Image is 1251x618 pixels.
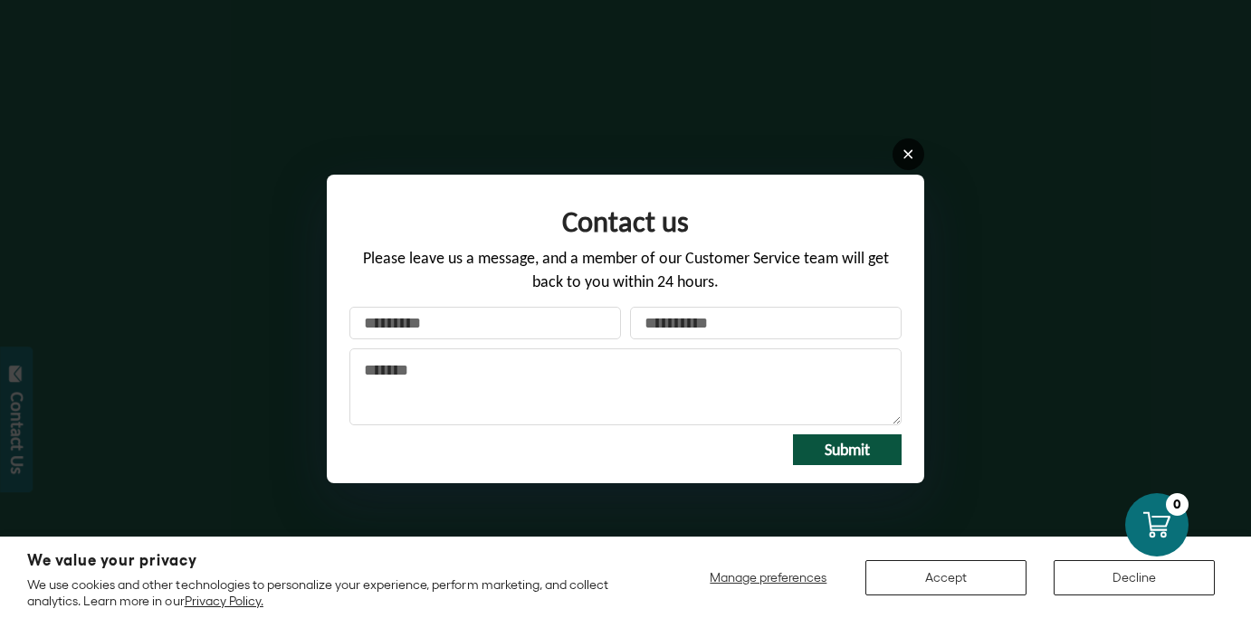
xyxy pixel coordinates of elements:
button: Decline [1054,560,1215,595]
span: Contact us [562,204,689,240]
h2: We value your privacy [27,553,639,568]
a: Privacy Policy. [185,594,263,608]
button: Accept [865,560,1027,595]
button: Submit [793,434,902,465]
div: Form title [349,193,902,247]
input: Your name [349,307,621,339]
div: 0 [1166,493,1189,516]
span: Manage preferences [710,570,826,585]
span: Submit [825,440,870,460]
button: Manage preferences [699,560,838,595]
textarea: Message [349,348,902,425]
p: We use cookies and other technologies to personalize your experience, perform marketing, and coll... [27,576,639,609]
input: Your email [630,307,902,339]
div: Please leave us a message, and a member of our Customer Service team will get back to you within ... [349,247,902,306]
